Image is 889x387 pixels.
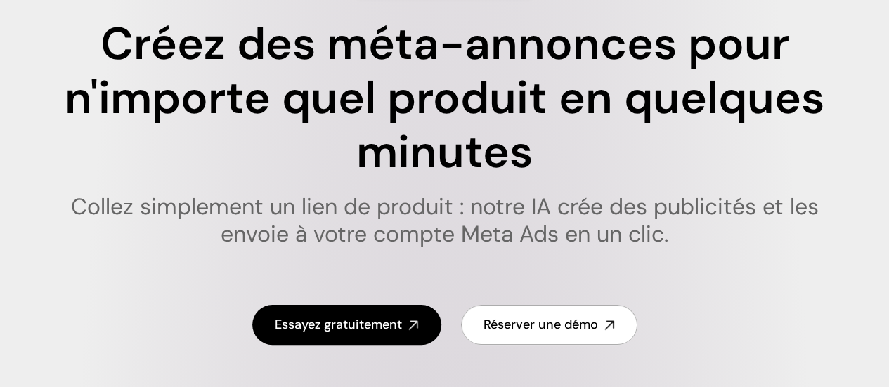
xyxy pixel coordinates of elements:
[461,305,637,345] a: Réserver une démo
[65,15,836,181] font: Créez des méta-annonces pour n'importe quel produit en quelques minutes
[252,305,441,345] a: Essayez gratuitement
[71,192,825,248] font: Collez simplement un lien de produit : notre IA crée des publicités et les envoie à votre compte ...
[275,316,402,333] font: Essayez gratuitement
[484,316,598,333] font: Réserver une démo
